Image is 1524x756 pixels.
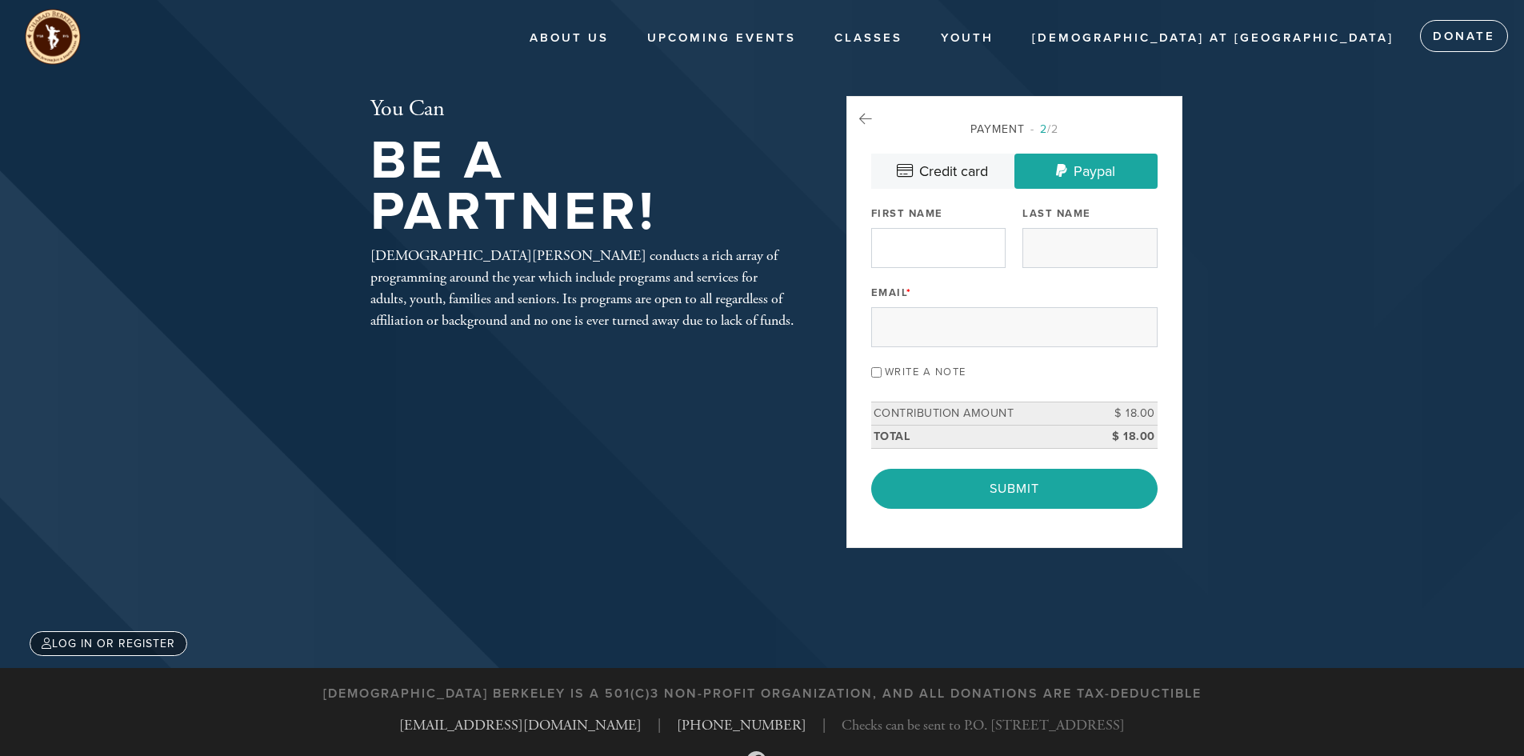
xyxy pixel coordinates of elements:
div: [DEMOGRAPHIC_DATA][PERSON_NAME] conducts a rich array of programming around the year which includ... [370,245,794,331]
a: Log in or register [30,631,187,656]
a: Youth [929,23,1006,54]
img: unnamed%20%283%29_0.png [24,8,82,66]
a: [PHONE_NUMBER] [677,716,806,734]
td: Contribution Amount [871,402,1086,426]
h1: Be A Partner! [370,135,794,238]
span: /2 [1030,122,1058,136]
td: Total [871,425,1086,448]
label: Write a note [885,366,966,378]
h2: You Can [370,96,794,123]
span: Checks can be sent to P.O. [STREET_ADDRESS] [842,714,1125,736]
span: | [658,714,661,736]
span: This field is required. [906,286,912,299]
span: 2 [1040,122,1047,136]
label: First Name [871,206,943,221]
td: $ 18.00 [1086,425,1158,448]
a: Upcoming Events [635,23,808,54]
a: Donate [1420,20,1508,52]
label: Email [871,286,912,300]
div: Payment [871,121,1158,138]
h3: [DEMOGRAPHIC_DATA] Berkeley is a 501(c)3 non-profit organization, and all donations are tax-deduc... [323,686,1202,702]
a: Credit card [871,154,1014,189]
a: Paypal [1014,154,1158,189]
label: Last Name [1022,206,1091,221]
span: | [822,714,826,736]
td: $ 18.00 [1086,402,1158,426]
a: [EMAIL_ADDRESS][DOMAIN_NAME] [399,716,642,734]
a: About Us [518,23,621,54]
input: Submit [871,469,1158,509]
a: [DEMOGRAPHIC_DATA] at [GEOGRAPHIC_DATA] [1020,23,1406,54]
a: Classes [822,23,914,54]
